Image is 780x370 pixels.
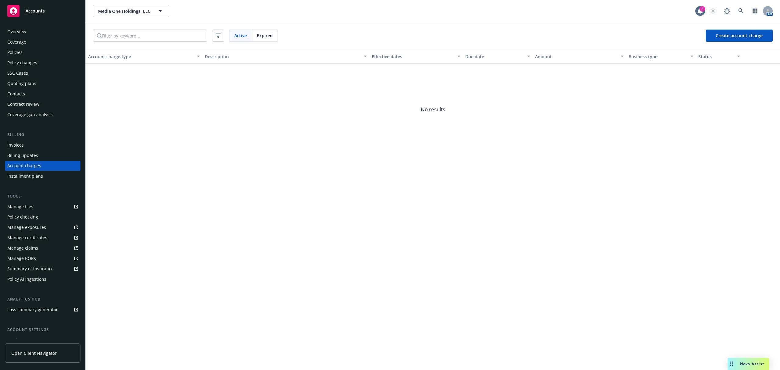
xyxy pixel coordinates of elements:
[202,49,369,64] button: Description
[749,5,761,17] a: Switch app
[5,2,80,20] a: Accounts
[26,9,45,13] span: Accounts
[372,53,453,60] div: Effective dates
[234,32,247,39] span: Active
[5,68,80,78] a: SSC Cases
[629,53,687,60] div: Business type
[735,5,747,17] a: Search
[5,79,80,88] a: Quoting plans
[721,5,733,17] a: Report a Bug
[533,49,626,64] button: Amount
[7,305,58,315] div: Loss summary generator
[5,140,80,150] a: Invoices
[93,5,169,17] button: Media One Holdings, LLC
[7,110,53,119] div: Coverage gap analysis
[5,243,80,253] a: Manage claims
[465,53,524,60] div: Due date
[706,30,773,42] button: Create account charge
[707,5,719,17] a: Start snowing
[7,161,41,171] div: Account charges
[5,327,80,333] div: Account settings
[7,48,23,57] div: Policies
[7,264,54,274] div: Summary of insurance
[88,53,193,60] div: Account charge type
[7,222,46,232] div: Manage exposures
[5,212,80,222] a: Policy checking
[698,53,733,60] div: Status
[696,49,743,64] button: Status
[102,30,207,41] input: Filter by keyword...
[5,222,80,232] a: Manage exposures
[700,6,705,12] div: 2
[86,64,780,155] span: No results
[5,264,80,274] a: Summary of insurance
[7,335,34,345] div: Service team
[7,37,26,47] div: Coverage
[5,110,80,119] a: Coverage gap analysis
[5,274,80,284] a: Policy AI ingestions
[7,68,28,78] div: SSC Cases
[5,132,80,138] div: Billing
[5,233,80,243] a: Manage certificates
[5,37,80,47] a: Coverage
[7,233,47,243] div: Manage certificates
[5,305,80,315] a: Loss summary generator
[5,89,80,99] a: Contacts
[5,202,80,212] a: Manage files
[716,33,763,38] span: Create account charge
[7,89,25,99] div: Contacts
[5,296,80,302] div: Analytics hub
[5,254,80,263] a: Manage BORs
[728,358,769,370] button: Nova Assist
[7,254,36,263] div: Manage BORs
[7,99,39,109] div: Contract review
[7,140,24,150] div: Invoices
[7,27,26,37] div: Overview
[7,212,38,222] div: Policy checking
[5,171,80,181] a: Installment plans
[5,27,80,37] a: Overview
[740,361,764,366] span: Nova Assist
[5,161,80,171] a: Account charges
[5,193,80,199] div: Tools
[369,49,463,64] button: Effective dates
[5,335,80,345] a: Service team
[7,171,43,181] div: Installment plans
[5,151,80,160] a: Billing updates
[5,58,80,68] a: Policy changes
[7,274,46,284] div: Policy AI ingestions
[728,358,735,370] div: Drag to move
[5,99,80,109] a: Contract review
[463,49,533,64] button: Due date
[626,49,696,64] button: Business type
[7,79,36,88] div: Quoting plans
[97,33,102,38] svg: Search
[7,243,38,253] div: Manage claims
[5,48,80,57] a: Policies
[7,202,33,212] div: Manage files
[535,53,617,60] div: Amount
[257,32,273,39] span: Expired
[98,8,151,14] span: Media One Holdings, LLC
[11,350,57,356] span: Open Client Navigator
[7,58,37,68] div: Policy changes
[86,49,202,64] button: Account charge type
[7,151,38,160] div: Billing updates
[205,53,360,60] div: Description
